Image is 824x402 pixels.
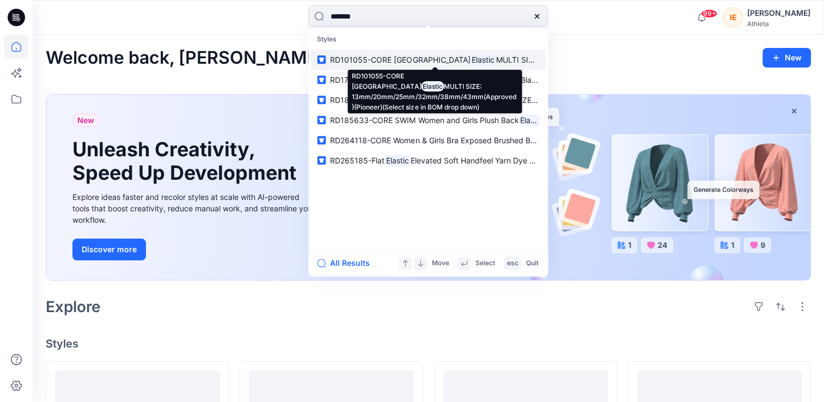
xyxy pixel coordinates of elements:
[310,70,546,90] a: RD178649-CORE Encased Yarn Dye White or vendor Black ONLY
[330,95,464,105] span: RD180613-CORE V Fold Sentry Matte
[72,239,318,260] a: Discover more
[464,94,490,106] mark: Elastic
[310,50,546,70] a: RD101055-CORE [GEOGRAPHIC_DATA]ElasticMULTI SIZE: 13mm/20mm/25mm/32mm/38mm/43mm(Approved)(Pioneer...
[46,337,811,350] h4: Styles
[310,130,546,150] a: RD264118-CORE Women & Girls Bra Exposed Brushed Back
[330,115,518,125] span: RD185633-CORE SWIM Women and Girls Plush Back
[330,75,563,84] span: RD178649-CORE Encased Yarn Dye White or vendor Black ONLY
[330,156,384,165] span: RD265185-Flat
[723,8,743,27] div: IE
[431,258,449,269] p: Move
[72,239,146,260] button: Discover more
[747,20,810,28] div: Athleta
[72,191,318,226] div: Explore ideas faster and recolor styles at scale with AI-powered tools that boost creativity, red...
[310,90,546,110] a: RD180613-CORE V Fold Sentry MatteElasticMULTI SIZE:25mm/20mm/16mm /10mm (New Horizon)(Approved)(S...
[330,136,543,145] span: RD264118-CORE Women & Girls Bra Exposed Brushed Back
[475,258,495,269] p: Select
[310,29,546,50] p: Styles
[747,7,810,20] div: [PERSON_NAME]
[518,114,545,126] mark: Elastic
[762,48,811,68] button: New
[384,154,411,167] mark: Elastic
[317,257,377,270] button: All Results
[310,110,546,130] a: RD185633-CORE SWIM Women and Girls Plush BackElastic
[526,258,538,269] p: Quit
[470,53,496,66] mark: Elastic
[77,114,94,127] span: New
[701,9,717,18] span: 99+
[46,298,101,315] h2: Explore
[310,150,546,170] a: RD265185-FlatElasticElevated Soft Handfeel Yarn Dye MULTI SIZE: 3/4in/1in/1.5in/2in/2.25in/3in(Ne...
[46,48,324,68] h2: Welcome back, [PERSON_NAME]
[330,55,470,64] span: RD101055-CORE [GEOGRAPHIC_DATA]
[72,138,301,185] h1: Unleash Creativity, Speed Up Development
[506,258,518,269] p: esc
